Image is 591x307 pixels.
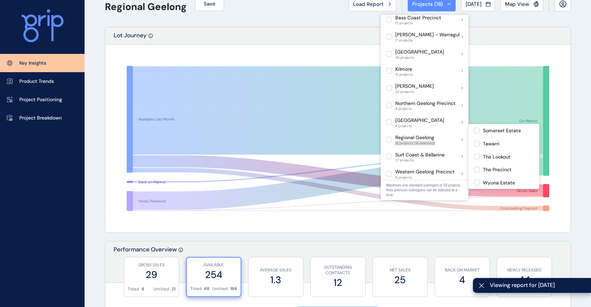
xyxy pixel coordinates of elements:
span: Map View [505,1,529,8]
p: OUTSTANDING CONTRACTS [314,265,362,276]
p: Project Breakdown [19,115,62,122]
p: Untitled [153,286,169,292]
p: [PERSON_NAME] [395,83,434,90]
p: Somerset Estate [483,127,521,134]
span: 26 projects [395,56,444,60]
span: 18 projects (18 selected) [395,141,435,145]
label: 25 [376,273,424,287]
span: 6 projects [395,175,455,180]
span: Projects ( 18 ) [412,1,443,8]
label: 12 [314,276,362,289]
h1: Regional Geelong [105,1,187,13]
p: 186 [230,286,237,292]
p: BACK ON MARKET [438,267,486,273]
p: [GEOGRAPHIC_DATA] [395,117,444,124]
span: 13 projects [395,21,441,25]
label: 254 [190,268,237,281]
label: 29 [128,268,175,281]
span: Load Report [353,1,384,8]
p: Kilmore [395,66,413,73]
p: The Precinct [483,166,512,173]
p: AVAILABLE [190,262,237,268]
span: Viewing report for [DATE] [490,281,585,289]
p: Titled [128,286,139,292]
p: 21 [172,286,175,292]
p: 8 [142,286,144,292]
p: [GEOGRAPHIC_DATA] [395,49,444,56]
p: Maximum one standard subregion or 50 projects from premium subregions can be selected at a time. [386,183,463,198]
p: GROSS SALES [128,262,175,268]
p: Untitled [212,286,228,292]
label: 44 [501,273,548,287]
p: [PERSON_NAME] - Warragul [395,31,459,38]
p: The Lookout [483,154,511,161]
p: 68 [204,286,210,292]
p: NET SALES [376,267,424,273]
p: Tawarri [483,141,500,147]
p: Titled [190,286,202,292]
p: Product Trends [19,78,54,85]
span: 4 projects [395,124,444,128]
span: 27 projects [395,158,445,162]
span: 9 projects [395,107,456,111]
p: Lot Journey [114,31,147,44]
p: Key Insights [19,60,46,67]
span: 17 projects [395,38,459,42]
label: 4 [438,273,486,287]
p: Performance Overview [114,246,177,282]
label: 1.3 [252,273,300,287]
span: 12 projects [395,73,413,77]
span: 23 projects [395,90,434,94]
p: NEWLY RELEASED [501,267,548,273]
p: Project Positioning [19,96,62,103]
p: Western Geelong Precinct [395,169,455,175]
span: [DATE] [466,1,482,8]
p: AVERAGE SALES [252,267,300,273]
span: Save [204,0,215,7]
p: Regional Geelong [395,134,435,141]
p: Wyuna Estate [483,180,515,186]
p: Bass Coast Precinct [395,15,441,21]
p: Northern Geelong Precinct [395,100,456,107]
p: Surf Coast & Bellarine [395,152,445,159]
